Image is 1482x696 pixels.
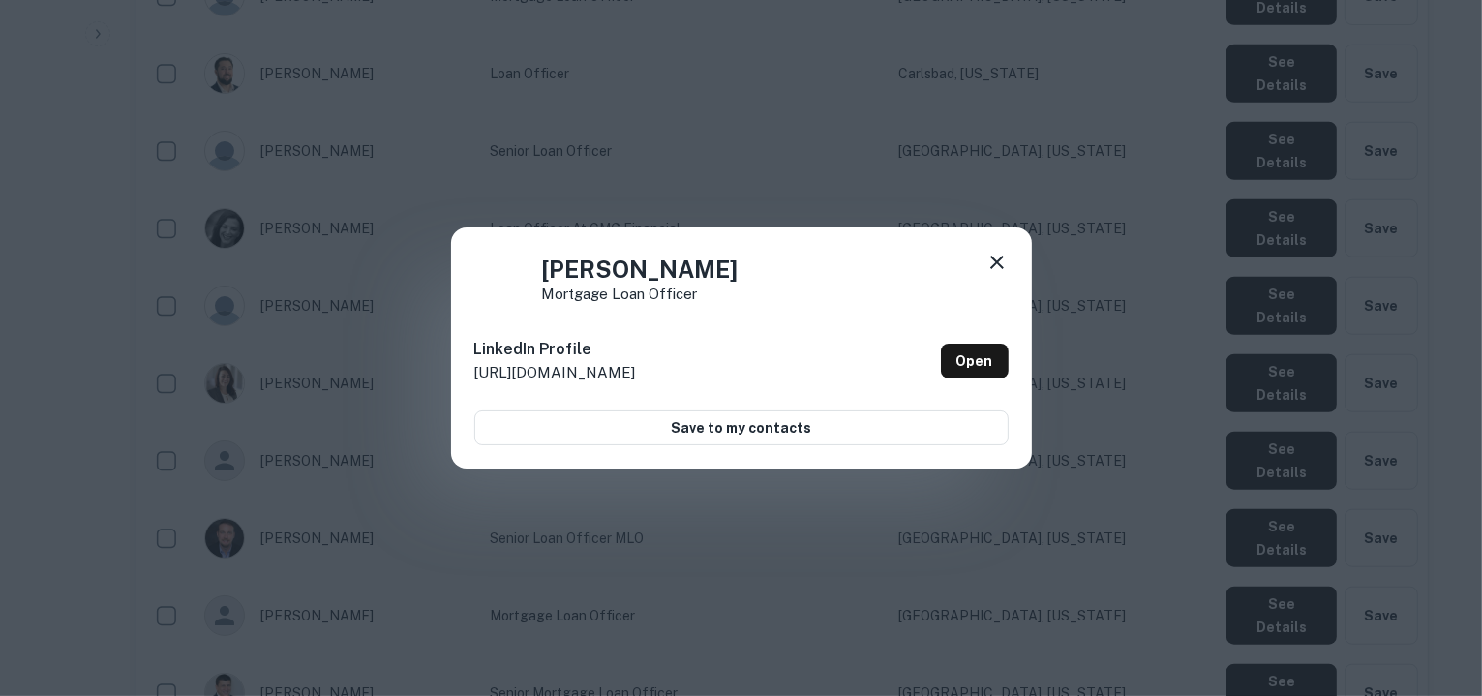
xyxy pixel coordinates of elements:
[474,251,527,303] img: 1516973596611
[474,361,636,384] p: [URL][DOMAIN_NAME]
[941,344,1009,378] a: Open
[542,287,739,301] p: Mortgage Loan Officer
[1385,541,1482,634] iframe: Chat Widget
[474,338,636,361] h6: LinkedIn Profile
[474,410,1009,445] button: Save to my contacts
[542,252,739,287] h4: [PERSON_NAME]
